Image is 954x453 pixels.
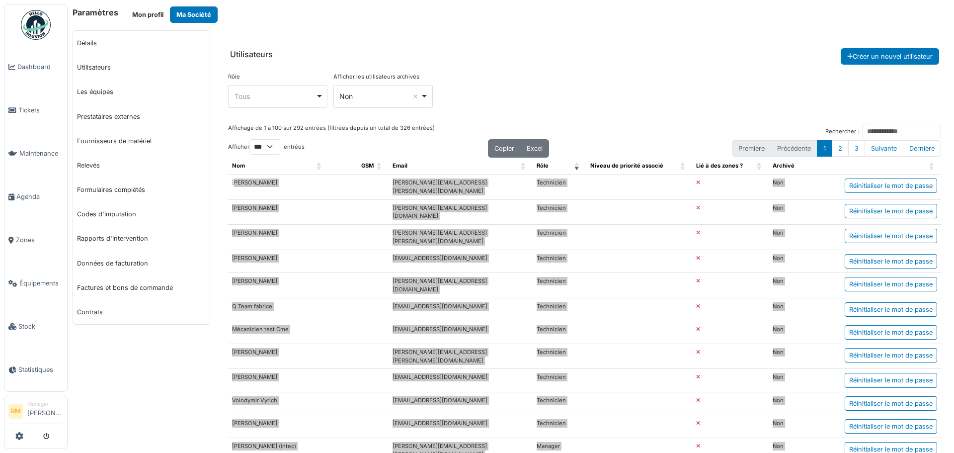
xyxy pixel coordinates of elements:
span: Tickets [18,105,63,115]
span: Maintenance [19,149,63,158]
span: Email [393,162,407,169]
a: Dashboard [4,45,67,89]
div: Réinitialiser le mot de passe [845,302,937,317]
td: [PERSON_NAME][EMAIL_ADDRESS][DOMAIN_NAME] [389,199,533,225]
td: Technicien [533,369,586,392]
div: Tous [235,91,316,101]
td: Technicien [533,344,586,369]
div: Réinitialiser le mot de passe [845,229,937,243]
a: Q Team fabrice [232,303,272,310]
div: Réinitialiser le mot de passe [845,254,937,269]
td: [PERSON_NAME][EMAIL_ADDRESS][DOMAIN_NAME] [389,272,533,298]
a: Mécanicien test Cme [232,326,289,333]
span: Archivé [773,162,795,169]
li: [PERSON_NAME] [27,400,63,422]
span: Dashboard [17,62,63,72]
a: [PERSON_NAME] [232,373,277,380]
a: Rapports d'intervention [73,226,210,251]
div: Réinitialiser le mot de passe [845,348,937,362]
td: Non [769,415,822,438]
h6: Paramètres [73,8,118,17]
button: Excel [520,139,549,158]
nav: pagination [732,140,941,157]
div: Réinitialiser le mot de passe [845,419,937,434]
td: Non [769,272,822,298]
a: Formulaires complétés [73,178,210,202]
td: Non [769,250,822,272]
span: Nom [232,162,245,169]
button: Remove item: 'false' [410,91,420,101]
span: : Activate to sort [929,158,935,174]
label: Afficher les utilisateurs archivés [333,73,419,81]
a: Fournisseurs de matériel [73,129,210,153]
div: Non [339,91,420,101]
a: Tickets [4,89,67,132]
span: Rôle [537,162,549,169]
td: [PERSON_NAME][EMAIL_ADDRESS][PERSON_NAME][DOMAIN_NAME] [389,344,533,369]
button: Mon profil [126,6,170,23]
button: Copier [488,139,521,158]
button: Créer un nouvel utilisateur [841,48,939,65]
a: Les équipes [73,80,210,104]
a: Équipements [4,262,67,305]
a: Ma Société [170,6,218,23]
span: Lié à des zones ? [696,162,743,169]
a: Agenda [4,175,67,218]
td: [EMAIL_ADDRESS][DOMAIN_NAME] [389,298,533,321]
td: Non [769,199,822,225]
li: RM [8,404,23,419]
td: Technicien [533,272,586,298]
a: Maintenance [4,132,67,175]
div: Manager [27,400,63,408]
a: [PERSON_NAME] [232,255,277,262]
a: [PERSON_NAME] [232,179,277,186]
a: Relevés [73,153,210,178]
span: Email: Activate to sort [521,158,527,174]
a: [PERSON_NAME] [232,204,277,211]
td: [PERSON_NAME][EMAIL_ADDRESS][PERSON_NAME][DOMAIN_NAME] [389,225,533,250]
span: Copier [494,145,514,152]
a: [PERSON_NAME] [232,277,277,284]
td: Technicien [533,298,586,321]
a: Volodymir Vyrich [232,397,277,404]
td: Technicien [533,321,586,344]
a: [PERSON_NAME] [232,349,277,356]
span: Rôle: Activate to remove sorting [574,158,580,174]
td: [EMAIL_ADDRESS][DOMAIN_NAME] [389,250,533,272]
a: [PERSON_NAME] (intec) [232,443,296,450]
a: RM Manager[PERSON_NAME] [8,400,63,424]
td: [EMAIL_ADDRESS][DOMAIN_NAME] [389,392,533,415]
a: Statistiques [4,348,67,391]
td: Technicien [533,415,586,438]
td: Technicien [533,250,586,272]
div: Réinitialiser le mot de passe [845,373,937,387]
img: Badge_color-CXgf-gQk.svg [21,10,51,40]
h6: Utilisateurs [230,50,273,59]
button: 2 [832,140,849,157]
a: Zones [4,218,67,262]
td: Technicien [533,174,586,199]
span: Équipements [19,278,63,288]
div: Réinitialiser le mot de passe [845,325,937,340]
span: Zones [16,235,63,245]
td: Non [769,174,822,199]
span: GSM: Activate to sort [377,158,383,174]
td: [EMAIL_ADDRESS][DOMAIN_NAME] [389,369,533,392]
span: Niveau de priorité associé : Activate to sort [680,158,686,174]
button: 3 [848,140,865,157]
td: Non [769,369,822,392]
button: Last [903,140,941,157]
td: Non [769,344,822,369]
span: Nom: Activate to sort [317,158,322,174]
td: Non [769,298,822,321]
a: [PERSON_NAME] [232,229,277,236]
span: Niveau de priorité associé [590,162,663,169]
td: Technicien [533,199,586,225]
button: 1 [817,140,832,157]
span: GSM [361,162,374,169]
a: Utilisateurs [73,55,210,80]
label: Rôle [228,73,240,81]
td: Technicien [533,225,586,250]
a: Données de facturation [73,251,210,275]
